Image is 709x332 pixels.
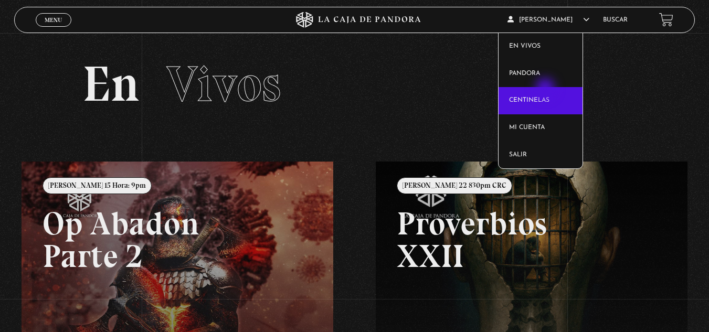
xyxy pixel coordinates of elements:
[499,87,583,114] a: Centinelas
[166,54,281,114] span: Vivos
[45,17,62,23] span: Menu
[499,142,583,169] a: Salir
[499,33,583,60] a: En vivos
[41,25,66,33] span: Cerrar
[507,17,589,23] span: [PERSON_NAME]
[659,13,673,27] a: View your shopping cart
[499,114,583,142] a: Mi cuenta
[499,60,583,88] a: Pandora
[82,59,627,109] h2: En
[603,17,628,23] a: Buscar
